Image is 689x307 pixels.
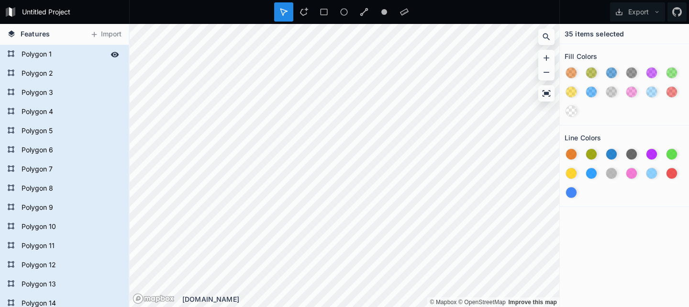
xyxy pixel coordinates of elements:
[85,27,126,42] button: Import
[565,29,624,39] h4: 35 items selected
[21,29,50,39] span: Features
[458,299,506,306] a: OpenStreetMap
[508,299,557,306] a: Map feedback
[430,299,456,306] a: Mapbox
[565,49,598,64] h2: Fill Colors
[182,294,559,304] div: [DOMAIN_NAME]
[565,130,601,145] h2: Line Colors
[133,293,175,304] a: Mapbox logo
[610,2,665,22] button: Export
